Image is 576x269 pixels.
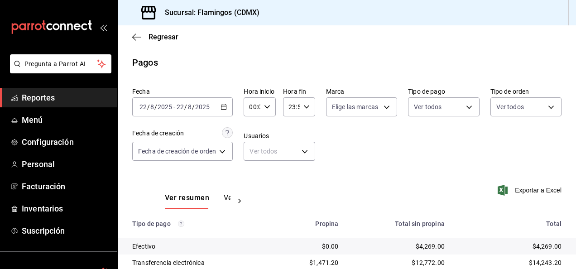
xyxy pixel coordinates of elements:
input: -- [176,103,184,110]
label: Usuarios [244,133,315,139]
svg: Los pagos realizados con Pay y otras terminales son montos brutos. [178,221,184,227]
input: -- [139,103,147,110]
input: ---- [157,103,173,110]
div: Efectivo [132,242,266,251]
span: Ver todos [414,102,442,111]
input: ---- [195,103,210,110]
span: / [154,103,157,110]
div: $12,772.00 [353,258,444,267]
font: Facturación [22,182,65,191]
button: Exportar a Excel [499,185,562,196]
div: $4,269.00 [353,242,444,251]
font: Configuración [22,137,74,147]
div: Total sin propina [353,220,444,227]
a: Pregunta a Parrot AI [6,66,111,75]
span: Regresar [149,33,178,41]
h3: Sucursal: Flamingos (CDMX) [158,7,259,18]
label: Fecha [132,88,233,95]
span: / [147,103,150,110]
span: Fecha de creación de orden [138,147,216,156]
span: / [192,103,195,110]
label: Hora fin [283,88,315,95]
label: Hora inicio [244,88,276,95]
span: Ver todos [496,102,524,111]
div: Transferencia electrónica [132,258,266,267]
span: Pregunta a Parrot AI [24,59,97,69]
button: Regresar [132,33,178,41]
button: Pregunta a Parrot AI [10,54,111,73]
span: Elige las marcas [332,102,378,111]
span: / [184,103,187,110]
div: $0.00 [281,242,339,251]
font: Reportes [22,93,55,102]
div: Pestañas de navegación [165,193,230,209]
input: -- [150,103,154,110]
label: Tipo de pago [408,88,479,95]
div: Propina [281,220,339,227]
font: Exportar a Excel [515,187,562,194]
label: Tipo de orden [490,88,562,95]
div: Fecha de creación [132,129,184,138]
div: $4,269.00 [459,242,562,251]
font: Ver resumen [165,193,209,202]
div: $1,471.20 [281,258,339,267]
font: Personal [22,159,55,169]
label: Marca [326,88,397,95]
input: -- [187,103,192,110]
font: Suscripción [22,226,65,235]
div: Ver todos [244,142,315,161]
div: Pagos [132,56,158,69]
button: Ver pagos [224,193,258,209]
span: - [173,103,175,110]
font: Menú [22,115,43,125]
div: $14,243.20 [459,258,562,267]
button: open_drawer_menu [100,24,107,31]
div: Total [459,220,562,227]
font: Tipo de pago [132,220,171,227]
font: Inventarios [22,204,63,213]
